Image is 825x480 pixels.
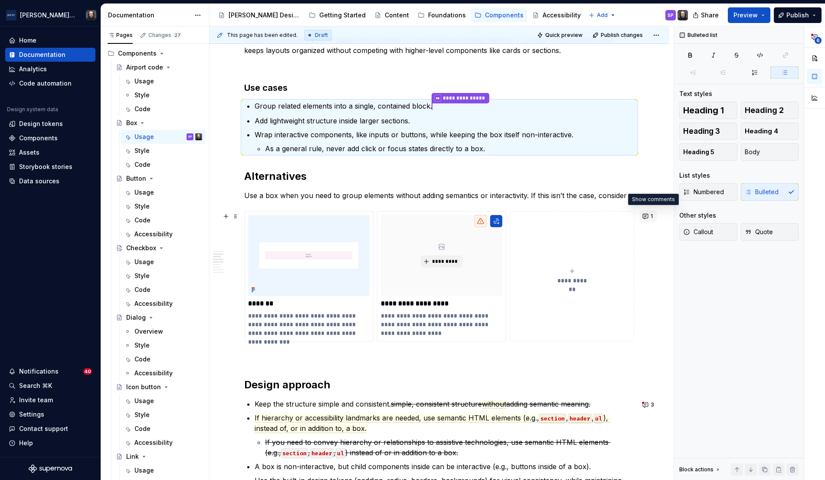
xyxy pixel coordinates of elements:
a: Accessibility [121,227,206,241]
button: Quick preview [534,29,586,41]
h3: Use cases [244,82,635,94]
button: [PERSON_NAME] AirlinesTeunis Vorsteveld [2,6,99,24]
a: Accessibility [121,436,206,450]
span: This page has been edited. [227,32,298,39]
a: Getting Started [305,8,369,22]
div: Code automation [19,79,72,88]
div: Style [134,146,150,155]
div: Code [134,105,151,113]
button: Heading 2 [741,102,799,119]
a: Code [121,422,206,436]
div: Foundations [428,11,466,20]
div: Content [385,11,409,20]
img: Teunis Vorsteveld [86,10,96,20]
div: Code [134,355,151,364]
a: Dialog [112,311,206,324]
div: Settings [19,410,44,419]
div: Accessibility [543,11,581,20]
div: Components [19,134,58,142]
span: Share [701,11,719,20]
a: Link [112,450,206,463]
div: Block actions [679,466,714,473]
a: Documentation [5,48,95,62]
button: 1 [640,210,657,222]
a: Accessibility [529,8,584,22]
span: 40 [83,368,92,375]
a: Style [121,199,206,213]
div: Help [19,439,33,447]
div: Accessibility [134,230,173,238]
button: Publish changes [590,29,647,41]
p: Group related elements into a single, contained block. [255,101,635,112]
a: [PERSON_NAME] Design [215,8,304,22]
a: Code [121,213,206,227]
a: Accessibility [121,297,206,311]
div: Data sources [19,177,59,185]
button: 3 [640,399,658,411]
div: Usage [134,466,154,475]
div: Accessibility [134,299,173,308]
span: , [566,414,568,423]
a: Components [471,8,527,22]
h2: Design approach [244,378,635,392]
div: Usage [134,188,154,197]
span: section [540,415,565,423]
div: SP [668,12,674,19]
a: Style [121,338,206,352]
s: ) instead of or in addition to a box. [345,448,458,457]
div: Home [19,36,36,45]
div: Usage [134,77,154,86]
button: Heading 5 [679,143,737,161]
button: Notifications40 [5,364,95,378]
span: ul [595,415,602,423]
a: Settings [5,407,95,421]
span: Draft [315,32,328,39]
span: Quick preview [545,32,583,39]
a: Usage [121,394,206,408]
span: , [592,414,594,423]
div: Storybook stories [19,162,72,171]
div: Text styles [679,89,712,98]
div: [PERSON_NAME] Airlines [20,11,75,20]
div: Code [134,424,151,433]
span: Heading 1 [683,106,724,115]
div: Other styles [679,211,716,220]
h2: Alternatives [244,169,635,183]
div: Contact support [19,424,68,433]
span: Numbered [683,188,724,196]
a: Content [371,8,412,22]
span: Callout [683,228,713,236]
a: Components [5,131,95,145]
div: Block actions [679,463,721,476]
div: Button [126,174,146,183]
span: If hierarchy or accessibility landmarks are needed, use semantic HTML elements (e.g., [255,414,539,423]
button: Search ⌘K [5,379,95,393]
div: Code [134,285,151,294]
div: Icon button [126,383,161,391]
div: Box [126,119,137,127]
span: Publish [786,11,809,20]
div: Usage [134,132,154,141]
div: Code [134,160,151,169]
div: Assets [19,148,39,157]
div: Notifications [19,367,59,376]
code: ul [336,448,345,458]
div: Search ⌘K [19,381,52,390]
div: Changes [148,32,182,39]
span: Heading 3 [683,127,720,136]
span: Heading 2 [745,106,784,115]
div: [PERSON_NAME] Design [229,11,300,20]
s: , [308,448,310,457]
div: Analytics [19,65,47,73]
div: Code [134,216,151,225]
div: Link [126,452,139,461]
a: Checkbox [112,241,206,255]
a: Usage [121,255,206,269]
svg: Supernova Logo [29,464,72,473]
code: section [281,448,308,458]
img: Teunis Vorsteveld [195,133,202,140]
p: As a general rule, never add click or focus states directly to a box. [265,143,635,154]
span: 6 [815,37,822,44]
span: Quote [745,228,773,236]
